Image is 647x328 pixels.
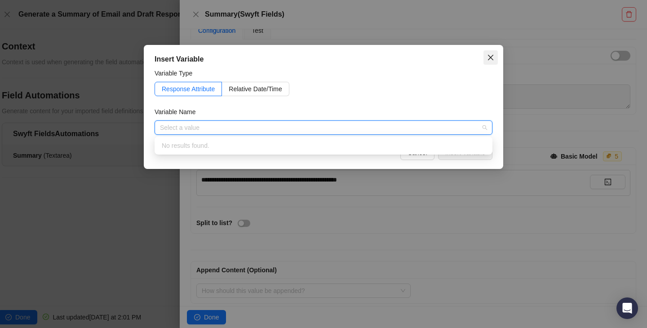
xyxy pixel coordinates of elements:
span: close [487,54,494,61]
button: Close [483,50,498,65]
label: Variable Name [155,107,202,117]
label: Variable Type [155,68,199,78]
span: Response Attribute [162,85,215,93]
div: Open Intercom Messenger [616,297,638,319]
span: Relative Date/Time [229,85,282,93]
div: Insert Variable [155,54,492,65]
p: No results found. [162,141,485,151]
